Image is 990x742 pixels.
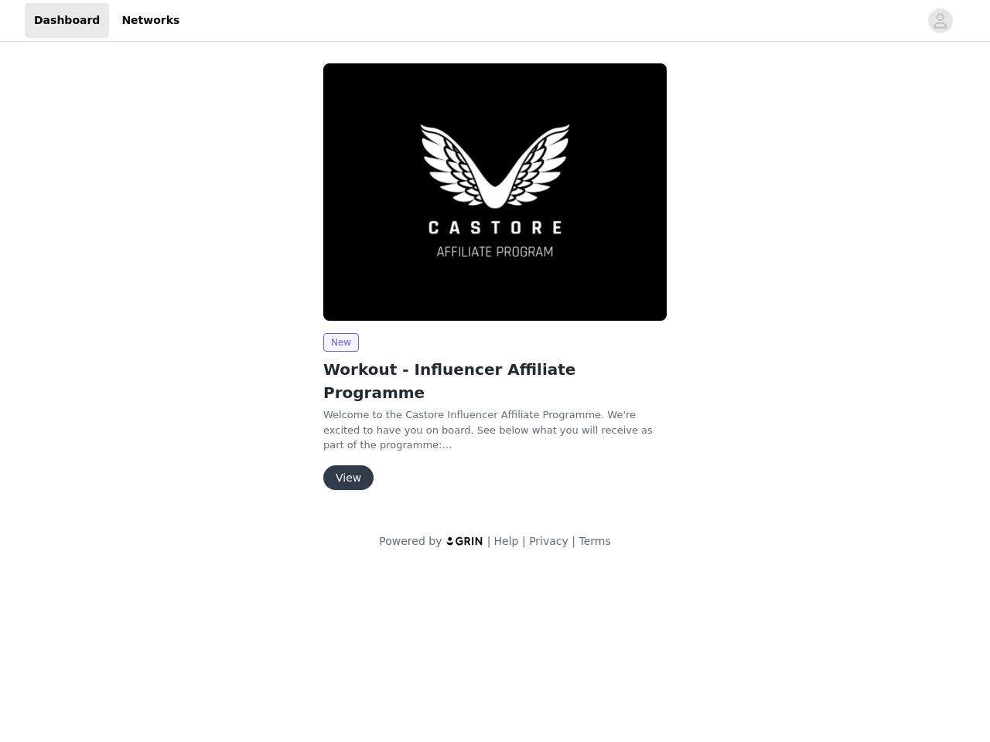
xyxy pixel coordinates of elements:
a: Privacy [529,535,568,547]
h2: Workout - Influencer Affiliate Programme [323,358,667,404]
span: | [487,535,491,547]
img: logo [445,536,484,546]
span: | [522,535,526,547]
a: View [323,472,374,484]
a: Help [494,535,519,547]
img: Castore [323,63,667,321]
span: Powered by [379,535,442,547]
a: Dashboard [25,3,109,38]
span: | [572,535,575,547]
span: New [323,333,359,352]
a: Terms [579,535,610,547]
a: Networks [112,3,189,38]
p: Welcome to the Castore Influencer Affiliate Programme. We're excited to have you on board. See be... [323,407,667,453]
div: avatar [933,9,947,33]
button: View [323,465,374,490]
